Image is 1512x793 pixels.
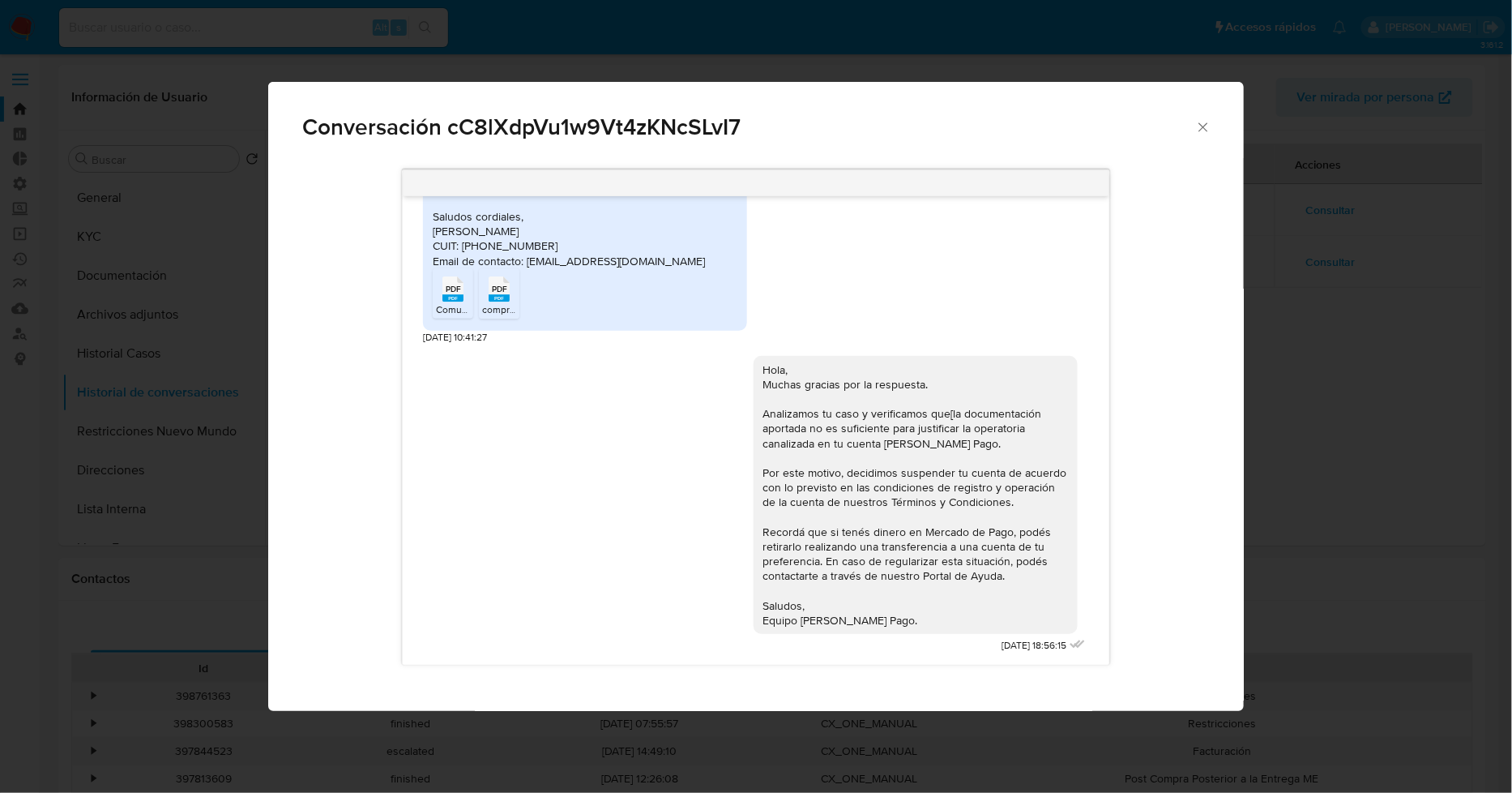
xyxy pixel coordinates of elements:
span: [DATE] 10:41:27 [423,331,487,345]
div: Hola, Muchas gracias por la respuesta. Analizamos tu caso y verificamos que[la documentación apor... [763,362,1068,628]
span: PDF [446,284,461,294]
div: Comunicación [268,82,1244,712]
span: PDF [492,284,507,294]
span: Comunicacion ARCA.pdf [436,302,542,316]
span: comprobantes_consulta_csv_emitidos_119083683_27959606612_20250729-0714 (montos expresados en peso... [482,302,995,316]
span: [DATE] 18:56:15 [1002,639,1067,653]
span: Conversación cC8lXdpVu1w9Vt4zKNcSLvI7 [302,116,1195,139]
button: Cerrar [1195,119,1210,134]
